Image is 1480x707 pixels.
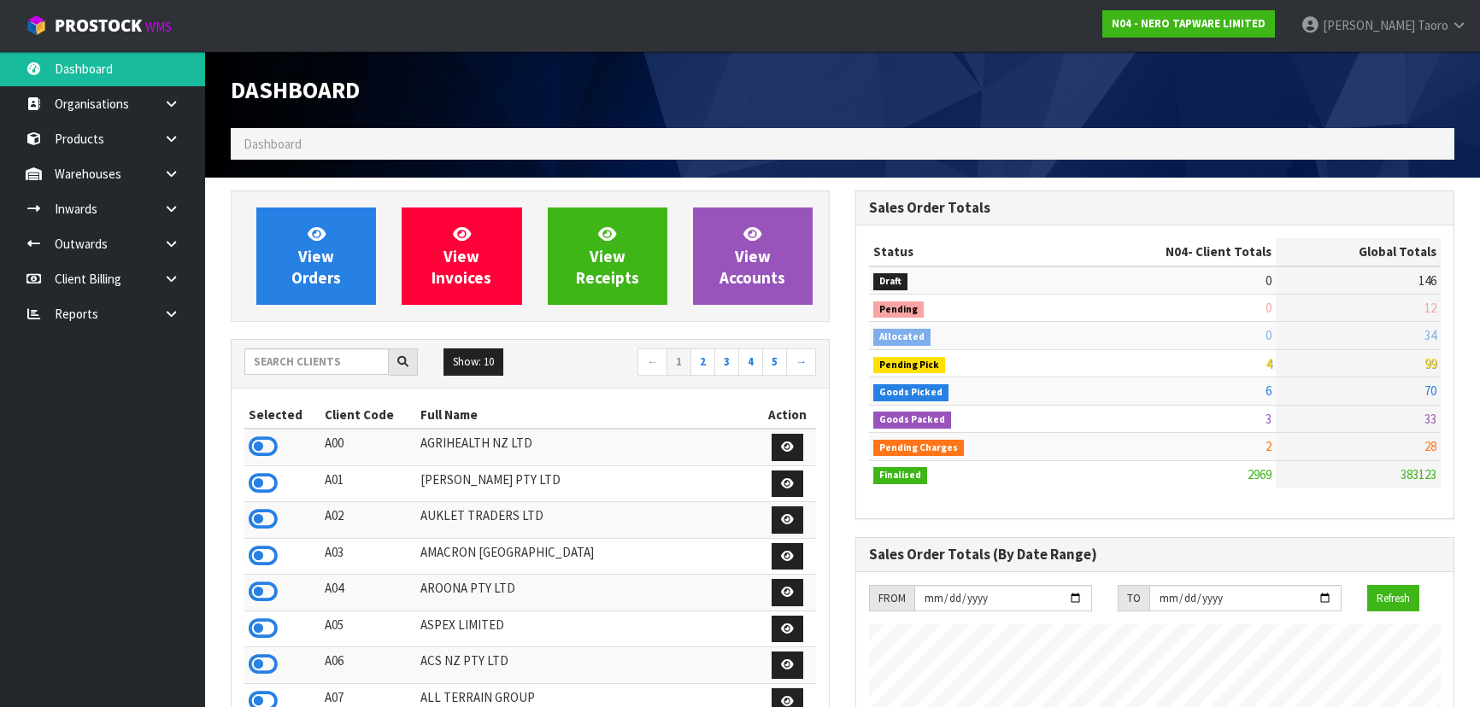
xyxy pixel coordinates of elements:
th: Action [759,401,816,429]
th: Full Name [416,401,759,429]
a: 2 [690,348,715,376]
a: 3 [714,348,739,376]
nav: Page navigation [543,348,817,378]
span: 33 [1424,411,1436,427]
span: View Orders [291,224,341,288]
span: Goods Packed [873,412,951,429]
td: AUKLET TRADERS LTD [416,502,759,539]
td: A02 [320,502,415,539]
td: AROONA PTY LTD [416,575,759,611]
span: ProStock [55,15,142,37]
span: Finalised [873,467,927,484]
th: Global Totals [1276,238,1441,266]
span: 146 [1418,272,1436,289]
a: → [786,348,816,376]
span: Taoro [1418,17,1448,33]
h3: Sales Order Totals [869,200,1441,216]
td: [PERSON_NAME] PTY LTD [416,465,759,502]
td: A06 [320,647,415,684]
span: N04 [1166,243,1188,260]
span: Dashboard [231,75,360,104]
span: Draft [873,273,907,290]
td: AMACRON [GEOGRAPHIC_DATA] [416,538,759,575]
span: Goods Picked [873,384,948,401]
th: Status [869,238,1057,266]
span: 2 [1266,438,1272,454]
a: 4 [738,348,763,376]
span: View Receipts [576,224,639,288]
a: N04 - NERO TAPWARE LIMITED [1102,10,1275,38]
span: 70 [1424,383,1436,399]
th: Client Code [320,401,415,429]
a: ViewOrders [256,207,376,305]
td: A04 [320,575,415,611]
td: ACS NZ PTY LTD [416,647,759,684]
img: cube-alt.png [26,15,47,36]
span: 3 [1266,411,1272,427]
a: 5 [762,348,787,376]
th: - Client Totals [1057,238,1276,266]
span: 6 [1266,383,1272,399]
span: Pending [873,301,924,318]
th: Selected [244,401,320,429]
span: 12 [1424,300,1436,316]
small: WMS [145,19,172,35]
span: Pending Charges [873,440,964,457]
a: ViewReceipts [548,207,667,305]
span: 0 [1266,300,1272,316]
span: 28 [1424,438,1436,454]
td: A03 [320,538,415,575]
button: Show: 10 [443,348,503,376]
span: Pending Pick [873,357,945,374]
span: Dashboard [244,136,302,152]
span: 2969 [1248,466,1272,482]
span: 0 [1266,272,1272,289]
span: 99 [1424,355,1436,371]
div: TO [1118,585,1149,612]
span: View Invoices [432,224,491,288]
span: 34 [1424,327,1436,343]
input: Search clients [244,348,389,375]
a: ViewInvoices [402,207,521,305]
strong: N04 - NERO TAPWARE LIMITED [1112,16,1266,31]
span: Allocated [873,329,931,346]
td: A01 [320,465,415,502]
h3: Sales Order Totals (By Date Range) [869,546,1441,563]
span: 0 [1266,327,1272,343]
button: Refresh [1367,585,1419,612]
td: ASPEX LIMITED [416,611,759,647]
span: View Accounts [719,224,785,288]
td: A00 [320,429,415,465]
td: A05 [320,611,415,647]
a: ← [637,348,667,376]
td: AGRIHEALTH NZ LTD [416,429,759,465]
span: 383123 [1401,466,1436,482]
a: ViewAccounts [693,207,813,305]
div: FROM [869,585,914,612]
span: 4 [1266,355,1272,371]
a: 1 [667,348,691,376]
span: [PERSON_NAME] [1323,17,1415,33]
